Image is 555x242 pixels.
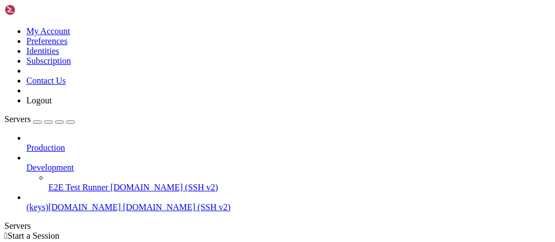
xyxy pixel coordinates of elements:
[48,183,108,192] span: E2E Test Runner
[26,202,121,212] span: (keys)[DOMAIN_NAME]
[26,153,551,193] li: Development
[8,231,59,240] span: Start a Session
[111,183,218,192] span: [DOMAIN_NAME] (SSH v2)
[26,96,52,105] a: Logout
[4,231,8,240] span: 
[26,163,551,173] a: Development
[26,56,71,65] a: Subscription
[26,26,70,36] a: My Account
[26,143,65,152] span: Production
[26,133,551,153] li: Production
[123,202,231,212] span: [DOMAIN_NAME] (SSH v2)
[26,46,59,56] a: Identities
[48,173,551,193] li: E2E Test Runner [DOMAIN_NAME] (SSH v2)
[26,193,551,212] li: (keys)[DOMAIN_NAME] [DOMAIN_NAME] (SSH v2)
[26,143,551,153] a: Production
[4,4,68,15] img: Shellngn
[26,76,66,85] a: Contact Us
[48,183,551,193] a: E2E Test Runner [DOMAIN_NAME] (SSH v2)
[4,114,75,124] a: Servers
[26,36,68,46] a: Preferences
[4,114,31,124] span: Servers
[4,221,551,231] div: Servers
[26,202,551,212] a: (keys)[DOMAIN_NAME] [DOMAIN_NAME] (SSH v2)
[26,163,74,172] span: Development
